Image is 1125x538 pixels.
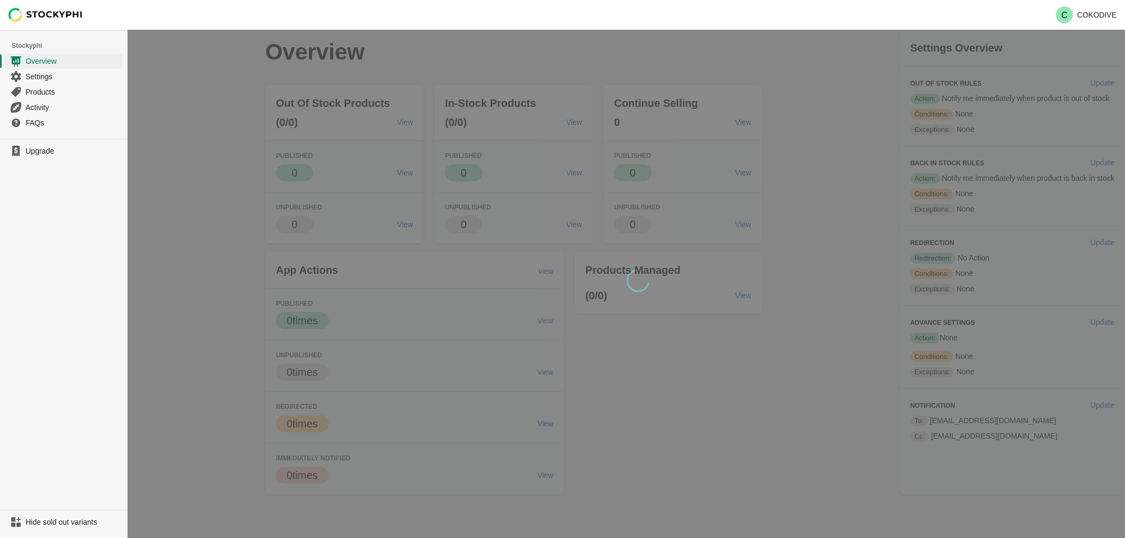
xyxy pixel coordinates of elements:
[1077,11,1116,19] p: COKODIVE
[1052,4,1121,26] button: Avatar with initials CCOKODIVE
[26,146,121,156] span: Upgrade
[26,102,121,113] span: Activity
[26,117,121,128] span: FAQs
[26,56,121,66] span: Overview
[12,40,127,51] span: Stockyphi
[9,8,83,22] img: Stockyphi
[4,115,123,130] a: FAQs
[1061,11,1068,20] text: C
[4,69,123,84] a: Settings
[26,71,121,82] span: Settings
[26,517,121,527] span: Hide sold out variants
[26,87,121,97] span: Products
[4,144,123,158] a: Upgrade
[4,53,123,69] a: Overview
[1056,6,1073,23] span: Avatar with initials C
[4,515,123,529] a: Hide sold out variants
[4,84,123,99] a: Products
[4,99,123,115] a: Activity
